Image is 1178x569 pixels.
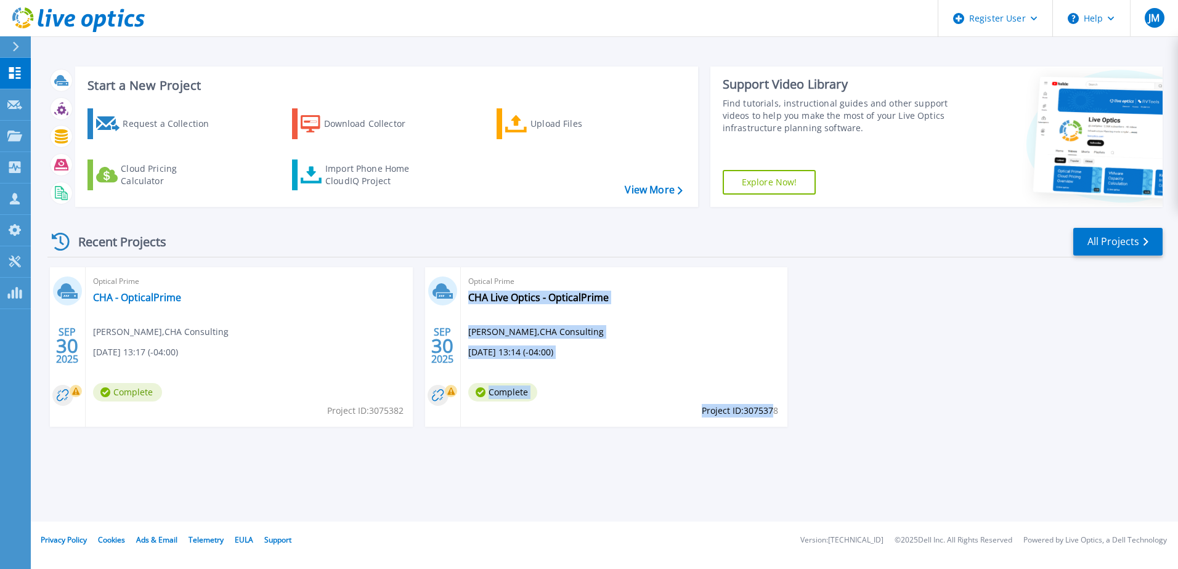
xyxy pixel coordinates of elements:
li: Powered by Live Optics, a Dell Technology [1023,536,1167,544]
div: SEP 2025 [431,323,454,368]
a: Cookies [98,535,125,545]
li: © 2025 Dell Inc. All Rights Reserved [895,536,1012,544]
a: View More [625,184,682,196]
a: Privacy Policy [41,535,87,545]
span: 30 [56,341,78,351]
span: [DATE] 13:17 (-04:00) [93,345,178,359]
a: Explore Now! [723,170,816,195]
span: 30 [431,341,453,351]
div: SEP 2025 [55,323,79,368]
span: Project ID: 3075382 [327,404,404,418]
span: [DATE] 13:14 (-04:00) [468,345,553,359]
li: Version: [TECHNICAL_ID] [800,536,883,544]
a: Upload Files [497,108,634,139]
a: Ads & Email [136,535,177,545]
span: JM [1148,13,1160,23]
div: Request a Collection [123,111,221,136]
a: EULA [235,535,253,545]
a: CHA Live Optics - OpticalPrime [468,291,609,304]
a: All Projects [1073,228,1163,256]
a: Support [264,535,291,545]
div: Import Phone Home CloudIQ Project [325,163,421,187]
span: [PERSON_NAME] , CHA Consulting [468,325,604,339]
div: Support Video Library [723,76,953,92]
div: Cloud Pricing Calculator [121,163,219,187]
div: Download Collector [324,111,423,136]
span: Complete [93,383,162,402]
div: Recent Projects [47,227,183,257]
a: Request a Collection [87,108,225,139]
a: CHA - OpticalPrime [93,291,181,304]
span: Complete [468,383,537,402]
span: Optical Prime [93,275,405,288]
h3: Start a New Project [87,79,682,92]
span: Optical Prime [468,275,781,288]
a: Telemetry [189,535,224,545]
div: Upload Files [530,111,629,136]
span: Project ID: 3075378 [702,404,778,418]
span: [PERSON_NAME] , CHA Consulting [93,325,229,339]
a: Download Collector [292,108,429,139]
div: Find tutorials, instructional guides and other support videos to help you make the most of your L... [723,97,953,134]
a: Cloud Pricing Calculator [87,159,225,190]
